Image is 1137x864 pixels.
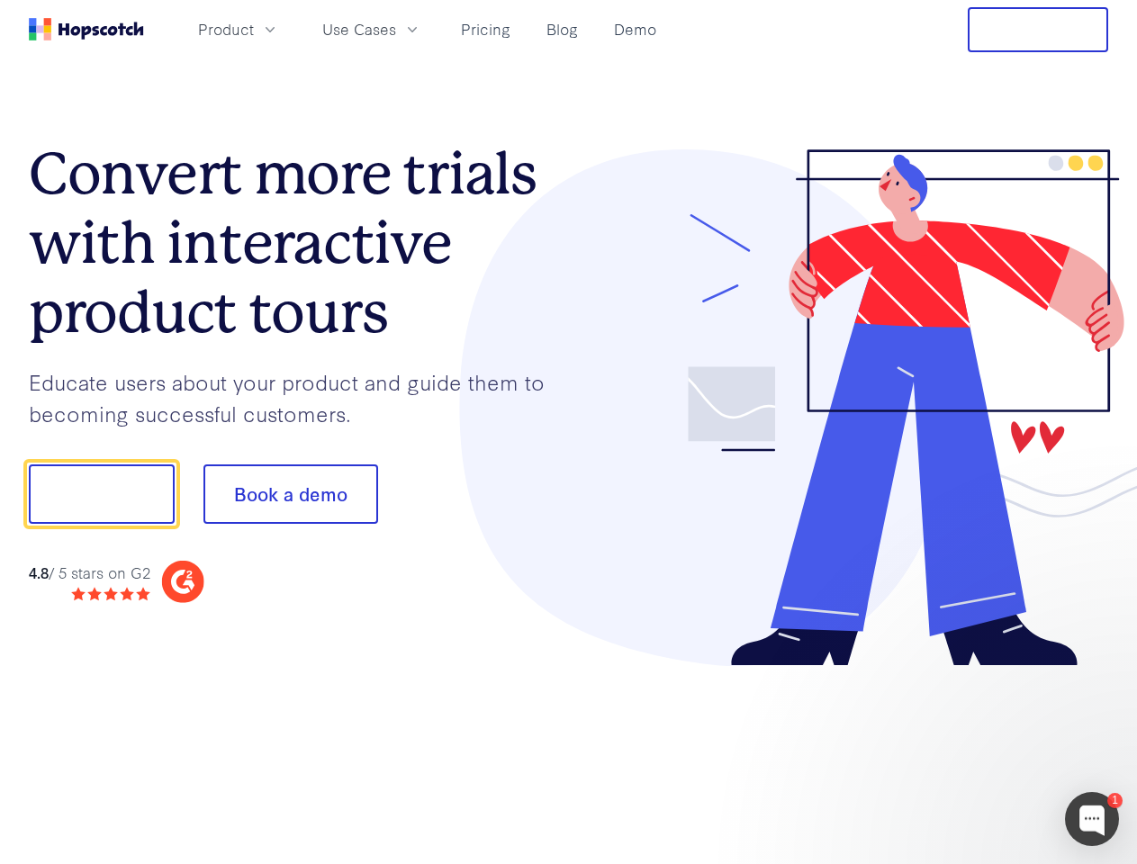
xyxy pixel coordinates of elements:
a: Home [29,18,144,40]
button: Show me! [29,464,175,524]
p: Educate users about your product and guide them to becoming successful customers. [29,366,569,428]
button: Book a demo [203,464,378,524]
span: Use Cases [322,18,396,40]
a: Pricing [454,14,518,44]
div: 1 [1107,793,1123,808]
a: Demo [607,14,663,44]
a: Blog [539,14,585,44]
button: Free Trial [968,7,1108,52]
h1: Convert more trials with interactive product tours [29,139,569,346]
div: / 5 stars on G2 [29,562,150,584]
span: Product [198,18,254,40]
button: Use Cases [311,14,432,44]
button: Product [187,14,290,44]
strong: 4.8 [29,562,49,582]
